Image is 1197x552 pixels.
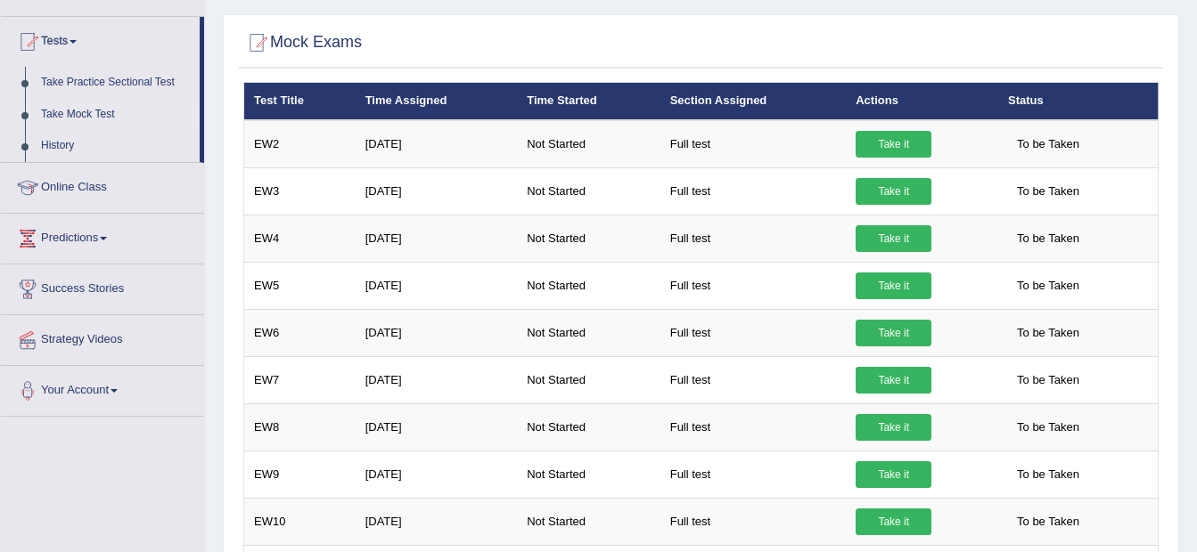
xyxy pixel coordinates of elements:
[660,120,847,168] td: Full test
[517,215,660,262] td: Not Started
[1008,131,1088,158] span: To be Taken
[856,272,931,299] a: Take it
[856,131,931,158] a: Take it
[244,403,356,451] td: EW8
[244,215,356,262] td: EW4
[660,309,847,356] td: Full test
[33,99,200,131] a: Take Mock Test
[356,215,518,262] td: [DATE]
[856,320,931,346] a: Take it
[660,262,847,309] td: Full test
[856,225,931,252] a: Take it
[517,498,660,545] td: Not Started
[517,356,660,403] td: Not Started
[33,67,200,99] a: Take Practice Sectional Test
[1,264,204,309] a: Success Stories
[856,461,931,488] a: Take it
[517,309,660,356] td: Not Started
[244,356,356,403] td: EW7
[356,498,518,545] td: [DATE]
[660,215,847,262] td: Full test
[1008,461,1088,488] span: To be Taken
[517,451,660,498] td: Not Started
[517,262,660,309] td: Not Started
[517,403,660,451] td: Not Started
[660,451,847,498] td: Full test
[846,83,998,120] th: Actions
[244,498,356,545] td: EW10
[243,29,362,56] h2: Mock Exams
[1,214,204,258] a: Predictions
[356,262,518,309] td: [DATE]
[1008,367,1088,394] span: To be Taken
[356,451,518,498] td: [DATE]
[244,167,356,215] td: EW3
[1,163,204,207] a: Online Class
[244,451,356,498] td: EW9
[1,315,204,360] a: Strategy Videos
[998,83,1158,120] th: Status
[356,120,518,168] td: [DATE]
[517,83,660,120] th: Time Started
[1008,414,1088,441] span: To be Taken
[660,356,847,403] td: Full test
[856,178,931,205] a: Take it
[356,356,518,403] td: [DATE]
[660,83,847,120] th: Section Assigned
[356,309,518,356] td: [DATE]
[517,120,660,168] td: Not Started
[244,262,356,309] td: EW5
[356,167,518,215] td: [DATE]
[1008,320,1088,346] span: To be Taken
[244,120,356,168] td: EW2
[1008,225,1088,252] span: To be Taken
[356,83,518,120] th: Time Assigned
[517,167,660,215] td: Not Started
[1008,272,1088,299] span: To be Taken
[1008,508,1088,535] span: To be Taken
[244,309,356,356] td: EW6
[856,414,931,441] a: Take it
[33,130,200,162] a: History
[856,508,931,535] a: Take it
[244,83,356,120] th: Test Title
[660,498,847,545] td: Full test
[856,367,931,394] a: Take it
[660,167,847,215] td: Full test
[660,403,847,451] td: Full test
[1,17,200,61] a: Tests
[1,366,204,410] a: Your Account
[356,403,518,451] td: [DATE]
[1008,178,1088,205] span: To be Taken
